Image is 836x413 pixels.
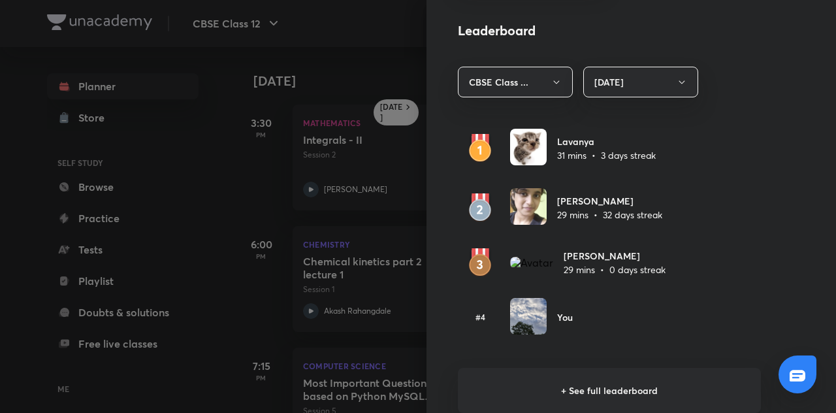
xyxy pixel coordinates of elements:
img: rank3.svg [458,248,502,277]
h6: #4 [458,311,502,323]
img: rank2.svg [458,193,502,222]
h4: Leaderboard [458,21,761,41]
img: Avatar [510,257,553,269]
img: Avatar [510,129,547,165]
p: 31 mins • 3 days streak [557,148,656,162]
h6: [PERSON_NAME] [564,249,666,263]
h6: Lavanya [557,135,656,148]
img: Avatar [510,298,547,335]
button: [DATE] [583,67,698,97]
h6: [PERSON_NAME] [557,194,662,208]
img: rank1.svg [458,134,502,163]
p: 29 mins • 32 days streak [557,208,662,222]
img: Avatar [510,188,547,225]
p: 29 mins • 0 days streak [564,263,666,276]
button: CBSE Class ... [458,67,573,97]
h6: You [557,310,573,324]
h6: + See full leaderboard [458,368,761,413]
